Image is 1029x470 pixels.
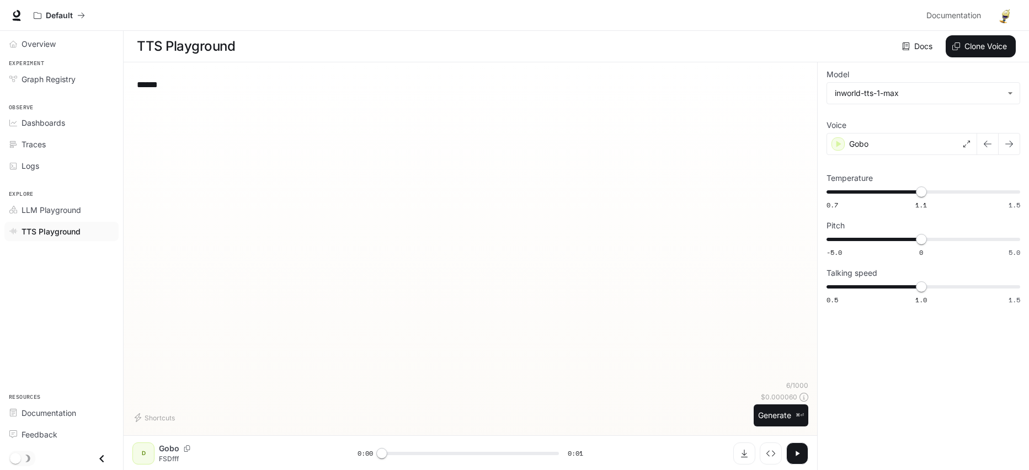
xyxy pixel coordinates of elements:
button: Clone Voice [946,35,1016,57]
p: Gobo [849,138,868,149]
span: 1.1 [915,200,927,210]
span: 1.5 [1009,200,1020,210]
span: 0 [919,248,923,257]
p: Talking speed [827,269,877,277]
p: Model [827,71,849,78]
span: Documentation [926,9,981,23]
span: -5.0 [827,248,842,257]
span: Dark mode toggle [10,452,21,464]
img: User avatar [997,8,1012,23]
p: 6 / 1000 [786,381,808,390]
p: Temperature [827,174,873,182]
span: 1.0 [915,295,927,305]
span: 1.5 [1009,295,1020,305]
button: Copy Voice ID [179,445,195,452]
p: ⌘⏎ [796,412,804,419]
span: LLM Playground [22,204,81,216]
span: 0:01 [568,448,583,459]
a: Documentation [4,403,119,423]
h1: TTS Playground [137,35,235,57]
span: Feedback [22,429,57,440]
span: Documentation [22,407,76,419]
span: Dashboards [22,117,65,129]
span: Traces [22,138,46,150]
button: All workspaces [29,4,90,26]
div: inworld-tts-1-max [835,88,1002,99]
a: Graph Registry [4,70,119,89]
a: Traces [4,135,119,154]
a: Overview [4,34,119,54]
span: 5.0 [1009,248,1020,257]
div: D [135,445,152,462]
p: Gobo [159,443,179,454]
p: Pitch [827,222,845,229]
span: Overview [22,38,56,50]
button: Generate⌘⏎ [754,404,808,427]
span: Graph Registry [22,73,76,85]
p: $ 0.000060 [761,392,797,402]
button: User avatar [994,4,1016,26]
a: Feedback [4,425,119,444]
button: Shortcuts [132,409,179,426]
a: Documentation [922,4,989,26]
button: Close drawer [89,447,114,470]
span: 0.7 [827,200,838,210]
span: Logs [22,160,39,172]
button: Download audio [733,442,755,464]
a: Logs [4,156,119,175]
span: 0.5 [827,295,838,305]
span: TTS Playground [22,226,81,237]
a: Dashboards [4,113,119,132]
span: 0:00 [358,448,373,459]
p: Default [46,11,73,20]
a: TTS Playground [4,222,119,241]
a: LLM Playground [4,200,119,220]
div: inworld-tts-1-max [827,83,1020,104]
p: Voice [827,121,846,129]
a: Docs [900,35,937,57]
button: Inspect [760,442,782,464]
p: FSDfff [159,454,331,463]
